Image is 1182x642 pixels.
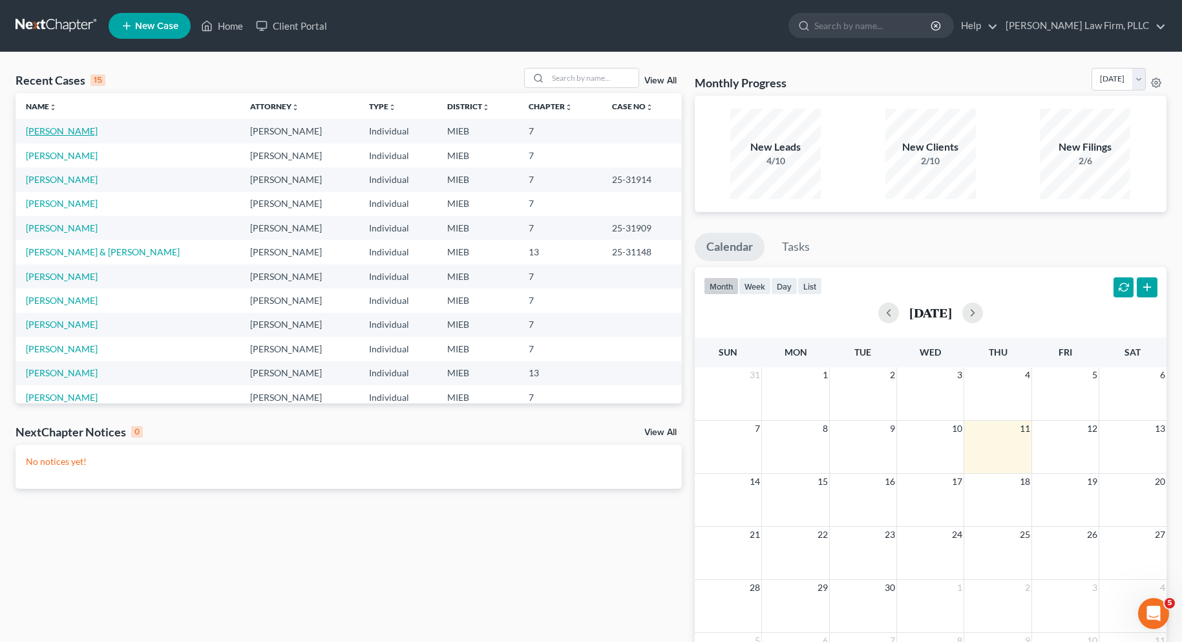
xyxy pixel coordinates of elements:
[249,14,333,37] a: Client Portal
[437,144,518,167] td: MIEB
[719,347,737,358] span: Sun
[26,271,98,282] a: [PERSON_NAME]
[359,216,437,240] td: Individual
[771,277,797,295] button: day
[754,421,761,436] span: 7
[240,385,359,409] td: [PERSON_NAME]
[644,76,677,85] a: View All
[240,240,359,264] td: [PERSON_NAME]
[359,119,437,143] td: Individual
[951,527,964,542] span: 24
[240,167,359,191] td: [PERSON_NAME]
[1124,347,1141,358] span: Sat
[437,264,518,288] td: MIEB
[785,347,807,358] span: Mon
[816,580,829,595] span: 29
[26,222,98,233] a: [PERSON_NAME]
[291,103,299,111] i: unfold_more
[748,527,761,542] span: 21
[437,361,518,385] td: MIEB
[1086,421,1099,436] span: 12
[437,167,518,191] td: MIEB
[602,240,682,264] td: 25-31148
[955,14,998,37] a: Help
[951,474,964,489] span: 17
[518,240,602,264] td: 13
[16,72,105,88] div: Recent Cases
[1138,598,1169,629] iframe: Intercom live chat
[1159,367,1166,383] span: 6
[1091,367,1099,383] span: 5
[437,192,518,216] td: MIEB
[359,337,437,361] td: Individual
[1165,598,1175,608] span: 5
[518,192,602,216] td: 7
[518,264,602,288] td: 7
[26,125,98,136] a: [PERSON_NAME]
[1018,527,1031,542] span: 25
[529,102,573,111] a: Chapterunfold_more
[889,421,896,436] span: 9
[437,216,518,240] td: MIEB
[885,140,976,155] div: New Clients
[359,288,437,312] td: Individual
[359,361,437,385] td: Individual
[695,233,765,261] a: Calendar
[883,580,896,595] span: 30
[739,277,771,295] button: week
[816,474,829,489] span: 15
[359,192,437,216] td: Individual
[909,306,952,319] h2: [DATE]
[1154,527,1166,542] span: 27
[482,103,490,111] i: unfold_more
[883,474,896,489] span: 16
[359,240,437,264] td: Individual
[748,367,761,383] span: 31
[90,74,105,86] div: 15
[956,580,964,595] span: 1
[437,240,518,264] td: MIEB
[885,155,976,167] div: 2/10
[195,14,249,37] a: Home
[602,216,682,240] td: 25-31909
[548,69,638,87] input: Search by name...
[920,347,941,358] span: Wed
[1159,580,1166,595] span: 4
[518,216,602,240] td: 7
[240,144,359,167] td: [PERSON_NAME]
[437,119,518,143] td: MIEB
[770,233,821,261] a: Tasks
[240,119,359,143] td: [PERSON_NAME]
[26,319,98,330] a: [PERSON_NAME]
[437,313,518,337] td: MIEB
[518,313,602,337] td: 7
[646,103,653,111] i: unfold_more
[816,527,829,542] span: 22
[359,167,437,191] td: Individual
[883,527,896,542] span: 23
[26,295,98,306] a: [PERSON_NAME]
[26,102,57,111] a: Nameunfold_more
[26,174,98,185] a: [PERSON_NAME]
[821,367,829,383] span: 1
[240,361,359,385] td: [PERSON_NAME]
[956,367,964,383] span: 3
[1086,527,1099,542] span: 26
[889,367,896,383] span: 2
[1018,421,1031,436] span: 11
[240,313,359,337] td: [PERSON_NAME]
[518,337,602,361] td: 7
[951,421,964,436] span: 10
[730,155,821,167] div: 4/10
[1086,474,1099,489] span: 19
[437,385,518,409] td: MIEB
[26,392,98,403] a: [PERSON_NAME]
[26,198,98,209] a: [PERSON_NAME]
[49,103,57,111] i: unfold_more
[26,343,98,354] a: [PERSON_NAME]
[518,167,602,191] td: 7
[602,167,682,191] td: 25-31914
[518,385,602,409] td: 7
[1154,421,1166,436] span: 13
[447,102,490,111] a: Districtunfold_more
